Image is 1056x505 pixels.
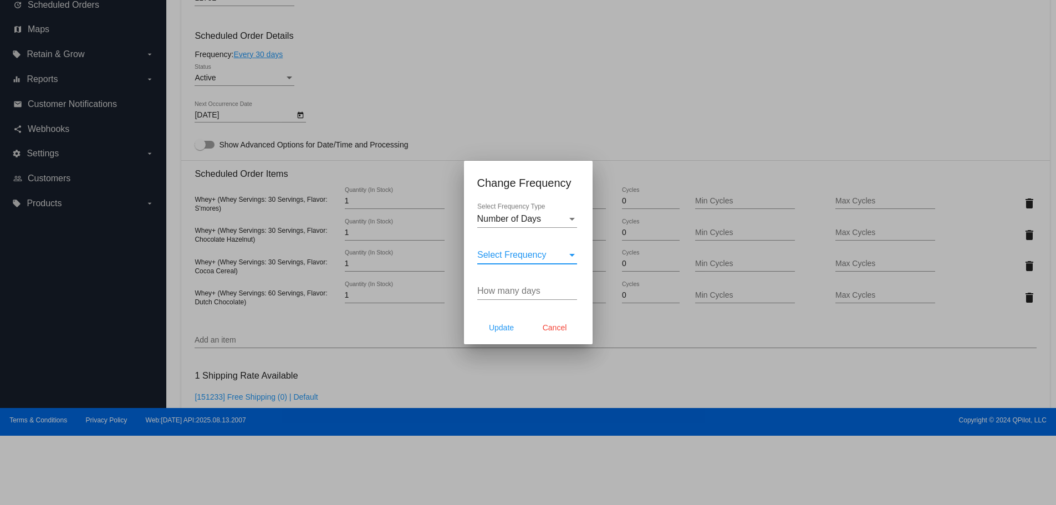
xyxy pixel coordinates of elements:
span: Cancel [543,323,567,332]
span: Select Frequency [477,250,547,259]
button: Cancel [530,318,579,338]
h1: Change Frequency [477,174,579,192]
mat-select: Select Frequency [477,250,577,260]
span: Number of Days [477,214,542,223]
input: How many days [477,286,577,296]
mat-select: Select Frequency Type [477,214,577,224]
span: Update [489,323,514,332]
button: Update [477,318,526,338]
